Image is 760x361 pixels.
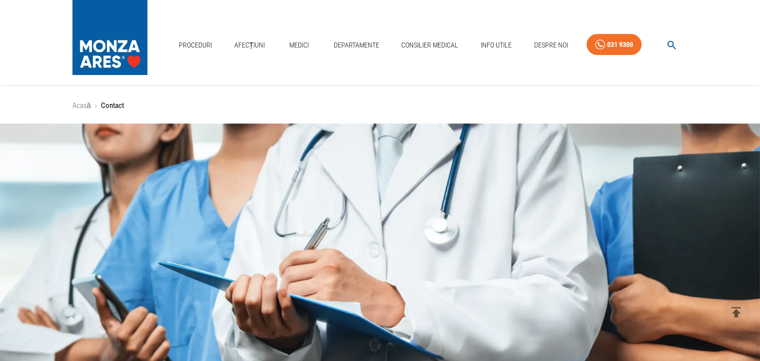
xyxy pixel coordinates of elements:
a: Afecțiuni [230,35,269,55]
a: Acasă [72,101,91,110]
p: Contact [101,100,124,111]
button: delete [723,298,750,326]
div: 031 9300 [607,38,633,51]
a: Despre Noi [530,35,572,55]
a: Consilier Medical [397,35,462,55]
a: 031 9300 [587,34,642,55]
a: Proceduri [175,35,216,55]
a: Departamente [330,35,383,55]
a: Medici [283,35,315,55]
nav: breadcrumb [72,100,688,111]
li: › [95,100,97,111]
a: Info Utile [477,35,516,55]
